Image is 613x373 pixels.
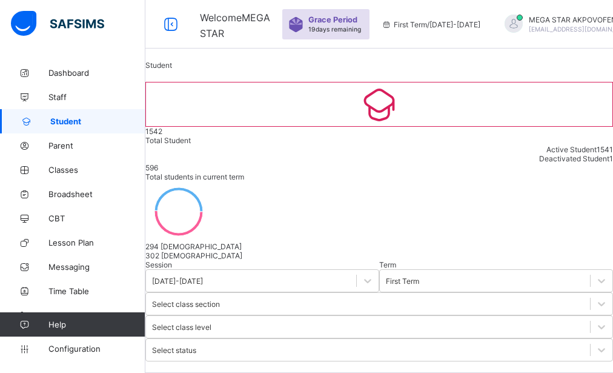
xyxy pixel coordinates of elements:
[145,172,244,181] span: Total students in current term
[382,20,480,29] span: session/term information
[161,242,242,251] span: [DEMOGRAPHIC_DATA]
[48,320,145,329] span: Help
[48,189,145,199] span: Broadsheet
[539,154,609,163] span: Deactivated Student
[48,68,145,78] span: Dashboard
[308,15,357,24] span: Grace Period
[48,286,145,296] span: Time Table
[145,251,159,260] span: 302
[145,242,159,251] span: 294
[386,277,419,286] div: First Term
[308,25,361,33] span: 19 days remaining
[145,127,162,136] span: 1542
[152,300,220,309] div: Select class section
[145,260,172,269] span: Session
[152,277,203,286] div: [DATE]-[DATE]
[50,116,145,126] span: Student
[48,344,145,354] span: Configuration
[161,251,242,260] span: [DEMOGRAPHIC_DATA]
[145,163,158,172] span: 596
[48,262,145,272] span: Messaging
[11,11,104,36] img: safsims
[145,61,172,70] span: Student
[48,311,145,320] span: Assessment Format
[48,238,145,247] span: Lesson Plan
[379,260,396,269] span: Term
[145,136,613,145] div: Total Student
[152,346,196,355] div: Select status
[200,12,270,39] span: Welcome MEGA STAR
[48,92,145,102] span: Staff
[48,213,145,223] span: CBT
[546,145,597,154] span: Active Student
[597,145,613,154] span: 1541
[48,141,145,150] span: Parent
[288,17,303,32] img: sticker-purple.71386a28dfed39d6af7621340158ba97.svg
[609,154,613,163] span: 1
[48,165,145,175] span: Classes
[152,323,211,332] div: Select class level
